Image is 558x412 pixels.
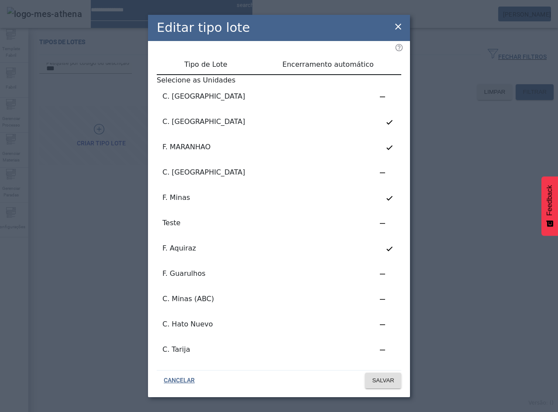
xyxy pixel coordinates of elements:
span: C. [GEOGRAPHIC_DATA] [162,91,245,102]
span: F. Guarulhos [162,268,206,279]
span: F. MARANHAO [162,142,210,152]
span: C. Hato Nuevo [162,319,213,330]
h2: Editar tipo lote [157,18,250,37]
button: Feedback - Mostrar pesquisa [541,176,558,236]
span: C. Tarija [162,344,190,355]
span: C. [GEOGRAPHIC_DATA] [162,117,245,127]
span: Encerramento automático [282,61,374,68]
span: C. [GEOGRAPHIC_DATA] [162,167,245,178]
span: Teste [162,218,180,228]
button: CANCELAR [157,373,202,388]
span: Tipo de Lote [184,61,227,68]
button: SALVAR [365,373,401,388]
span: SALVAR [372,376,394,385]
label: Selecione as Unidades [157,69,235,86]
span: CANCELAR [164,376,195,385]
span: F. Aquiraz [162,243,196,254]
span: Feedback [546,185,554,216]
span: C. Minas (ABC) [162,294,214,304]
span: F. Minas [162,192,190,203]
